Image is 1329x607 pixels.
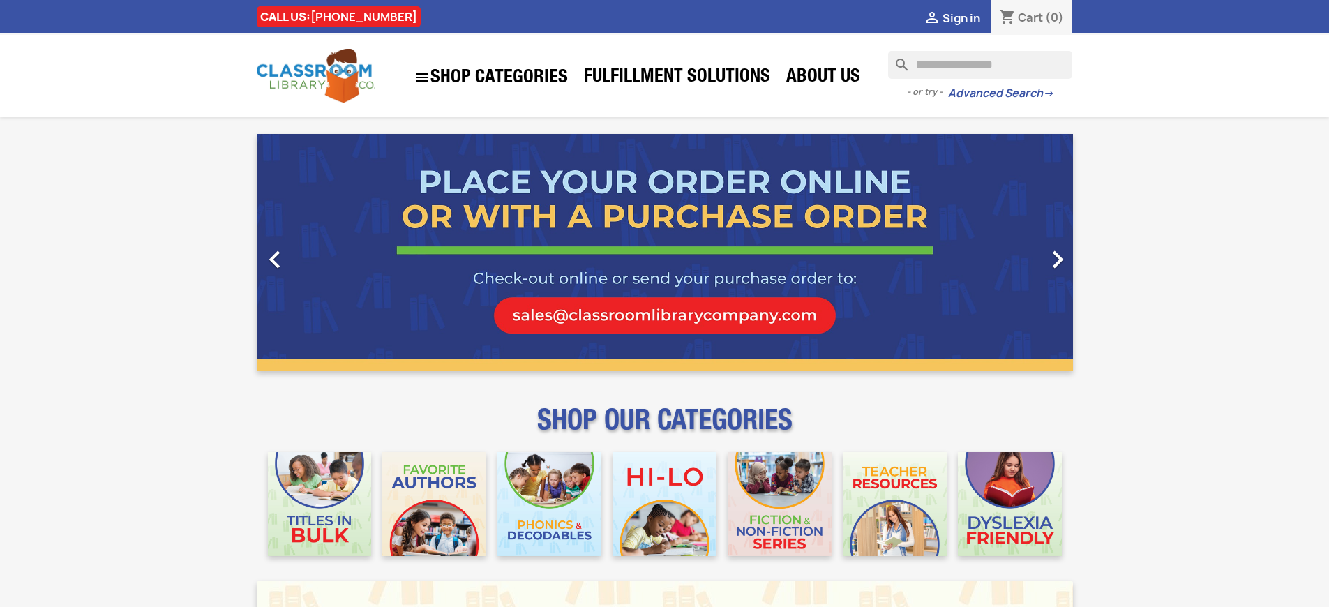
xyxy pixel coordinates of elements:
p: SHOP OUR CATEGORIES [257,416,1073,441]
img: CLC_Dyslexia_Mobile.jpg [958,452,1062,556]
a:  Sign in [924,10,980,26]
span: - or try - [907,85,948,99]
a: [PHONE_NUMBER] [310,9,417,24]
span: → [1043,87,1053,100]
a: Next [950,134,1073,371]
i:  [414,69,430,86]
img: Classroom Library Company [257,49,375,103]
img: CLC_Bulk_Mobile.jpg [268,452,372,556]
img: CLC_Teacher_Resources_Mobile.jpg [843,452,947,556]
a: Advanced Search→ [948,87,1053,100]
i:  [1040,242,1075,277]
span: Cart [1018,10,1043,25]
a: SHOP CATEGORIES [407,62,575,93]
img: CLC_Favorite_Authors_Mobile.jpg [382,452,486,556]
span: (0) [1045,10,1064,25]
img: CLC_Phonics_And_Decodables_Mobile.jpg [497,452,601,556]
i: shopping_cart [999,10,1016,27]
i:  [257,242,292,277]
a: Fulfillment Solutions [577,64,777,92]
span: Sign in [943,10,980,26]
input: Search [888,51,1072,79]
a: About Us [779,64,867,92]
img: CLC_HiLo_Mobile.jpg [613,452,716,556]
div: CALL US: [257,6,421,27]
img: CLC_Fiction_Nonfiction_Mobile.jpg [728,452,832,556]
ul: Carousel container [257,134,1073,371]
i:  [924,10,940,27]
a: Previous [257,134,380,371]
i: search [888,51,905,68]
